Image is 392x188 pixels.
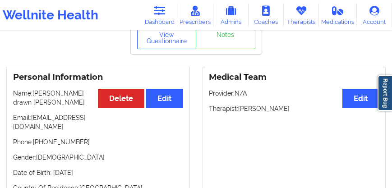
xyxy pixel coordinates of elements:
[249,3,284,27] a: Coaches
[13,153,183,162] p: Gender: [DEMOGRAPHIC_DATA]
[196,27,255,49] a: Notes
[378,75,392,111] a: Report Bug
[146,89,183,108] button: Edit
[13,89,183,107] p: Name: [PERSON_NAME] drawn [PERSON_NAME]
[319,3,357,27] a: Medications
[13,138,183,147] p: Phone: [PHONE_NUMBER]
[137,27,197,49] button: View Questionnaire
[13,113,183,131] p: Email: [EMAIL_ADDRESS][DOMAIN_NAME]
[13,168,183,177] p: Date of Birth: [DATE]
[213,3,249,27] a: Admins
[209,72,379,83] h3: Medical Team
[177,3,213,27] a: Prescribers
[284,3,319,27] a: Therapists
[209,89,379,98] p: Provider: N/A
[209,104,379,113] p: Therapist: [PERSON_NAME]
[357,3,392,27] a: Account
[342,89,379,108] button: Edit
[13,72,183,83] h3: Personal Information
[98,89,144,108] button: Delete
[142,3,177,27] a: Dashboard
